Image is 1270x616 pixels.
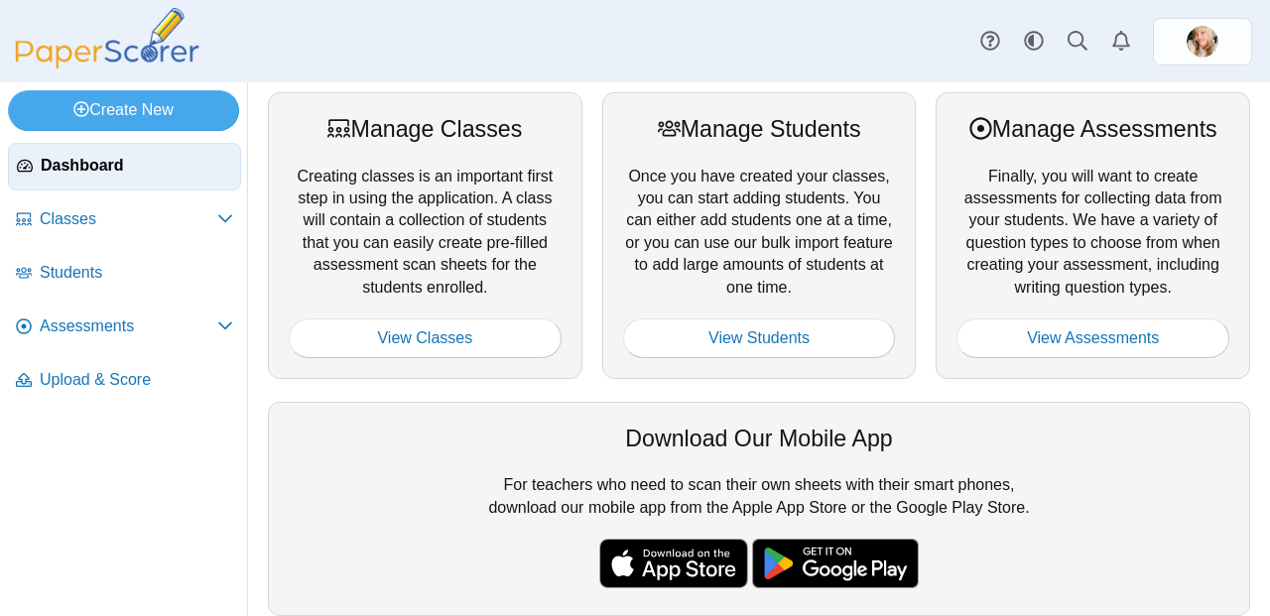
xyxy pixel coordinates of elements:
[956,113,1229,145] div: Manage Assessments
[268,92,582,379] div: Creating classes is an important first step in using the application. A class will contain a coll...
[289,423,1229,454] div: Download Our Mobile App
[40,262,233,284] span: Students
[1153,18,1252,65] a: ps.HV3yfmwQcamTYksb
[289,113,562,145] div: Manage Classes
[8,143,241,190] a: Dashboard
[8,357,241,405] a: Upload & Score
[8,55,206,71] a: PaperScorer
[599,539,748,588] img: apple-store-badge.svg
[40,208,217,230] span: Classes
[623,318,896,358] a: View Students
[8,304,241,351] a: Assessments
[956,318,1229,358] a: View Assessments
[752,539,919,588] img: google-play-badge.png
[623,113,896,145] div: Manage Students
[936,92,1250,379] div: Finally, you will want to create assessments for collecting data from your students. We have a va...
[8,8,206,68] img: PaperScorer
[268,402,1250,616] div: For teachers who need to scan their own sheets with their smart phones, download our mobile app f...
[1099,20,1143,63] a: Alerts
[8,250,241,298] a: Students
[40,315,217,337] span: Assessments
[1187,26,1218,58] img: ps.HV3yfmwQcamTYksb
[1187,26,1218,58] span: Rachelle Friberg
[602,92,917,379] div: Once you have created your classes, you can start adding students. You can either add students on...
[8,196,241,244] a: Classes
[40,369,233,391] span: Upload & Score
[8,90,239,130] a: Create New
[41,155,232,177] span: Dashboard
[289,318,562,358] a: View Classes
